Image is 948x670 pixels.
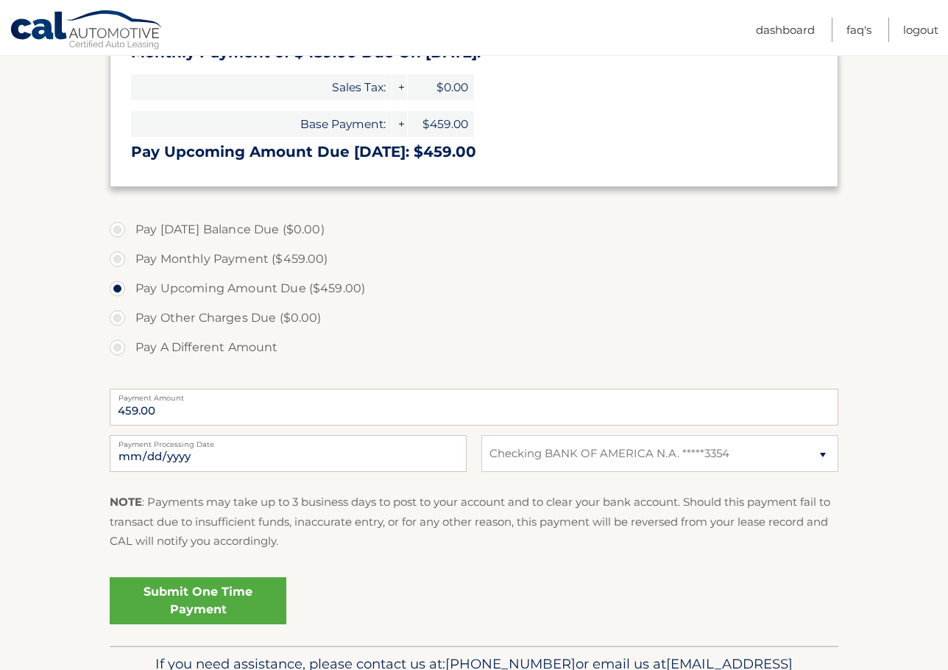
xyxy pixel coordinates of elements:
[110,274,838,303] label: Pay Upcoming Amount Due ($459.00)
[131,74,392,100] span: Sales Tax:
[10,10,164,52] a: Cal Automotive
[110,215,838,244] label: Pay [DATE] Balance Due ($0.00)
[110,495,142,509] strong: NOTE
[110,303,838,333] label: Pay Other Charges Due ($0.00)
[110,244,838,274] label: Pay Monthly Payment ($459.00)
[110,389,838,426] input: Payment Amount
[110,389,838,401] label: Payment Amount
[756,18,815,42] a: Dashboard
[846,18,871,42] a: FAQ's
[110,493,838,551] p: : Payments may take up to 3 business days to post to your account and to clear your bank account....
[131,111,392,137] span: Base Payment:
[110,435,467,472] input: Payment Date
[110,577,286,624] a: Submit One Time Payment
[110,435,467,447] label: Payment Processing Date
[131,143,817,161] h3: Pay Upcoming Amount Due [DATE]: $459.00
[392,74,407,100] span: +
[903,18,938,42] a: Logout
[408,111,474,137] span: $459.00
[408,74,474,100] span: $0.00
[392,111,407,137] span: +
[110,333,838,362] label: Pay A Different Amount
